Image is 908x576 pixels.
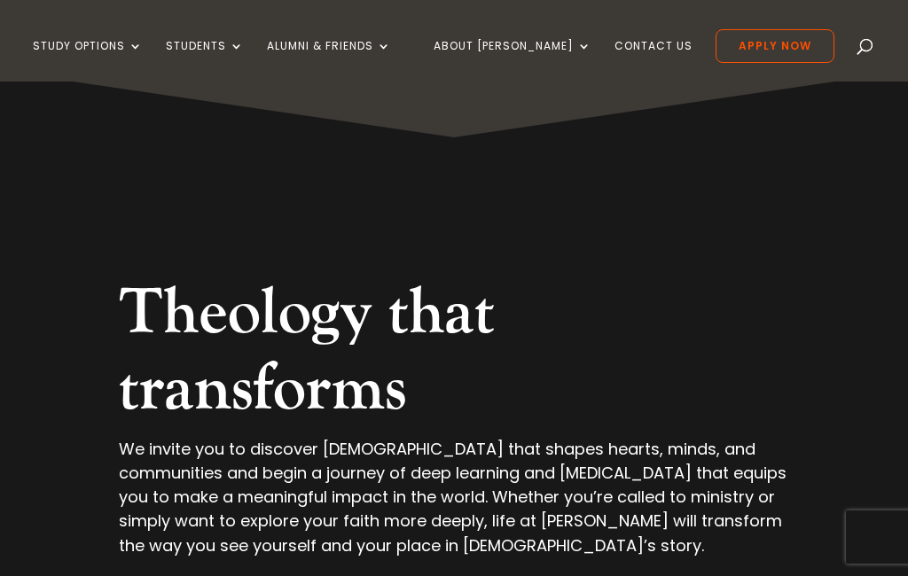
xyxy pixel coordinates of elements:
[166,40,244,82] a: Students
[614,40,693,82] a: Contact Us
[119,275,790,437] h2: Theology that transforms
[434,40,591,82] a: About [PERSON_NAME]
[33,40,143,82] a: Study Options
[716,29,834,63] a: Apply Now
[267,40,391,82] a: Alumni & Friends
[119,437,790,573] p: We invite you to discover [DEMOGRAPHIC_DATA] that shapes hearts, minds, and communities and begin...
